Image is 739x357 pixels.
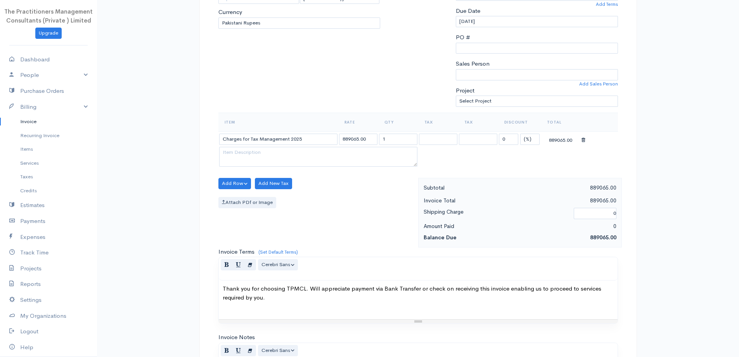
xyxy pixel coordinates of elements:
input: Item Name [219,134,337,145]
button: Bold (CTRL+B) [221,345,233,356]
label: Due Date [456,7,480,16]
strong: Balance Due [424,234,457,241]
th: Rate [338,113,378,131]
div: 0 [520,221,620,231]
span: The Practitioners Management Consultants (Private ) Limited [4,8,93,24]
label: Attach PDf or Image [218,197,276,208]
span: Cerebri Sans [261,261,290,268]
label: PO # [456,33,470,42]
th: Tax [418,113,458,131]
a: Add Terms [596,1,618,8]
button: Underline (CTRL+U) [232,345,244,356]
button: Font Family [258,259,298,270]
div: 889065.00 [520,196,620,205]
th: Item [218,113,338,131]
th: Qty [378,113,418,131]
button: Remove Font Style (CTRL+\) [244,259,256,270]
button: Add Row [218,178,251,189]
button: Font Family [258,345,298,356]
label: Project [456,86,474,95]
th: Discount [498,113,541,131]
div: 889065.00 [542,134,580,144]
div: Subtotal [420,183,520,193]
input: dd-mm-yyyy [456,16,618,27]
a: Upgrade [35,28,62,39]
th: Tax [458,113,498,131]
button: Underline (CTRL+U) [232,259,244,270]
button: Bold (CTRL+B) [221,259,233,270]
div: Shipping Charge [420,207,570,220]
div: Amount Paid [420,221,520,231]
label: Invoice Notes [218,333,255,342]
span: 889065.00 [590,234,616,241]
div: Resize [219,320,618,323]
span: Thank you for choosing TPMCL. Will appreciate payment via Bank Transfer or check on receiving thi... [223,285,601,301]
a: Add Sales Person [579,80,618,87]
button: Add New Tax [255,178,292,189]
label: Currency [218,8,242,17]
button: Remove Font Style (CTRL+\) [244,345,256,356]
span: Cerebri Sans [261,347,290,354]
div: Invoice Total [420,196,520,205]
div: 889065.00 [520,183,620,193]
label: Invoice Terms [218,247,254,256]
th: Total [541,113,581,131]
a: (Set Default Terms) [258,249,298,255]
label: Sales Person [456,59,490,68]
